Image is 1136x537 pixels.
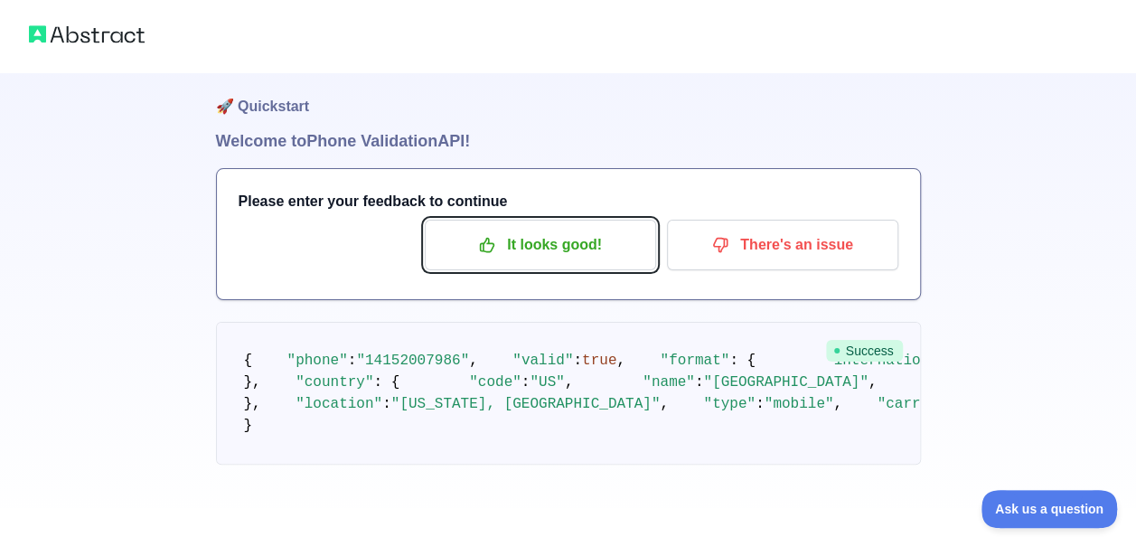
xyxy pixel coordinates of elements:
span: true [582,353,616,369]
button: There's an issue [667,220,898,270]
span: "name" [643,374,695,391]
iframe: Toggle Customer Support [981,490,1118,528]
span: , [833,396,842,412]
span: : { [729,353,756,369]
span: Success [826,340,903,362]
span: "international" [825,353,955,369]
span: "[US_STATE], [GEOGRAPHIC_DATA]" [391,396,661,412]
span: : [521,374,530,391]
span: "valid" [512,353,573,369]
span: "format" [660,353,729,369]
p: It looks good! [438,230,643,260]
button: It looks good! [425,220,656,270]
span: : [756,396,765,412]
span: "phone" [287,353,348,369]
p: There's an issue [681,230,885,260]
span: , [868,374,878,391]
span: , [565,374,574,391]
span: "carrier" [877,396,954,412]
span: "country" [296,374,373,391]
span: { [244,353,253,369]
span: : [382,396,391,412]
span: , [660,396,669,412]
span: : [573,353,582,369]
span: "mobile" [765,396,834,412]
span: , [469,353,478,369]
span: , [616,353,625,369]
h1: Welcome to Phone Validation API! [216,128,921,154]
span: : { [374,374,400,391]
h3: Please enter your feedback to continue [239,191,898,212]
img: Abstract logo [29,22,145,47]
span: "US" [530,374,564,391]
span: : [695,374,704,391]
span: "code" [469,374,521,391]
h1: 🚀 Quickstart [216,60,921,128]
span: "14152007986" [356,353,469,369]
span: : [348,353,357,369]
span: "[GEOGRAPHIC_DATA]" [703,374,868,391]
span: "location" [296,396,382,412]
span: "type" [703,396,756,412]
